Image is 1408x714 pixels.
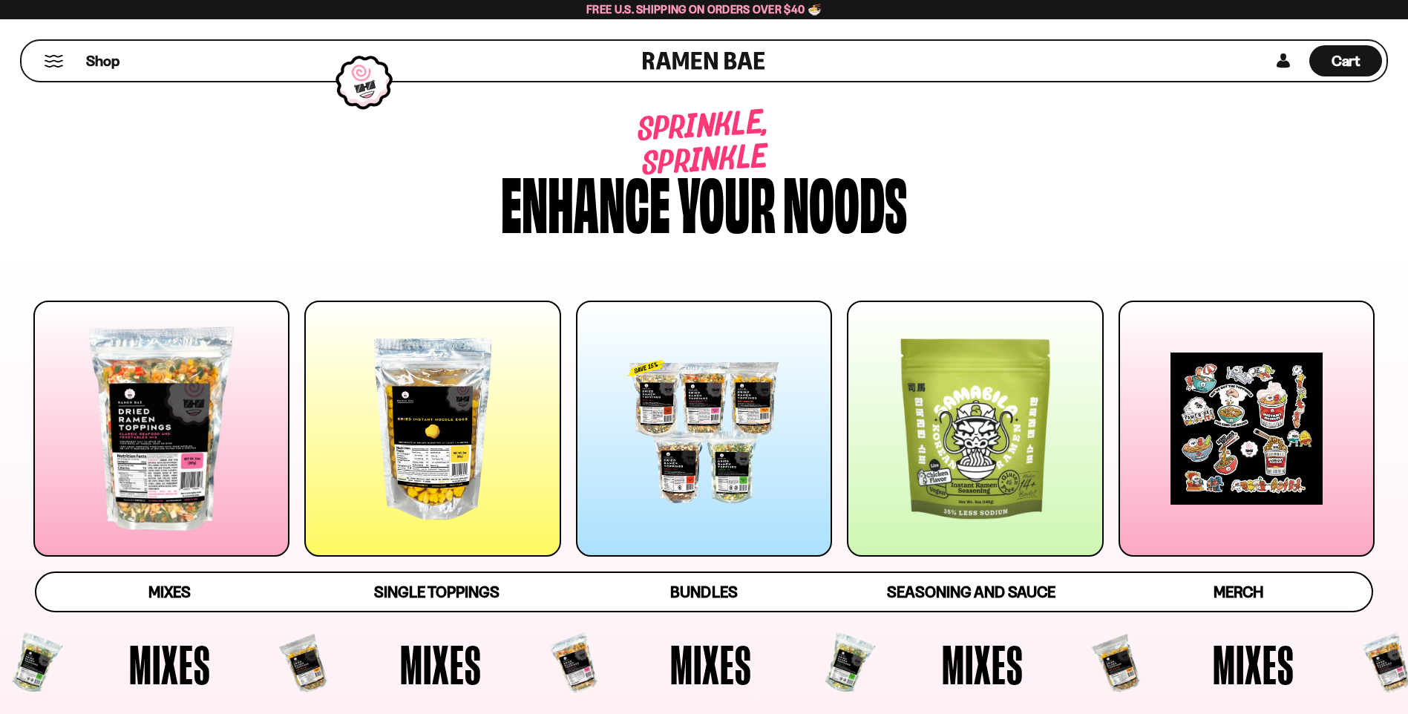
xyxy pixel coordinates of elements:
[670,583,737,601] span: Bundles
[148,583,191,601] span: Mixes
[783,166,907,236] div: noods
[304,573,571,611] a: Single Toppings
[1309,41,1382,81] div: Cart
[678,166,776,236] div: your
[129,637,211,692] span: Mixes
[942,637,1024,692] span: Mixes
[586,2,822,16] span: Free U.S. Shipping on Orders over $40 🍜
[501,166,670,236] div: Enhance
[86,45,119,76] a: Shop
[36,573,304,611] a: Mixes
[1332,52,1360,70] span: Cart
[670,637,752,692] span: Mixes
[44,55,64,68] button: Mobile Menu Trigger
[400,637,482,692] span: Mixes
[374,583,500,601] span: Single Toppings
[1214,583,1263,601] span: Merch
[86,51,119,71] span: Shop
[1213,637,1294,692] span: Mixes
[1104,573,1372,611] a: Merch
[887,583,1055,601] span: Seasoning and Sauce
[571,573,838,611] a: Bundles
[837,573,1104,611] a: Seasoning and Sauce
